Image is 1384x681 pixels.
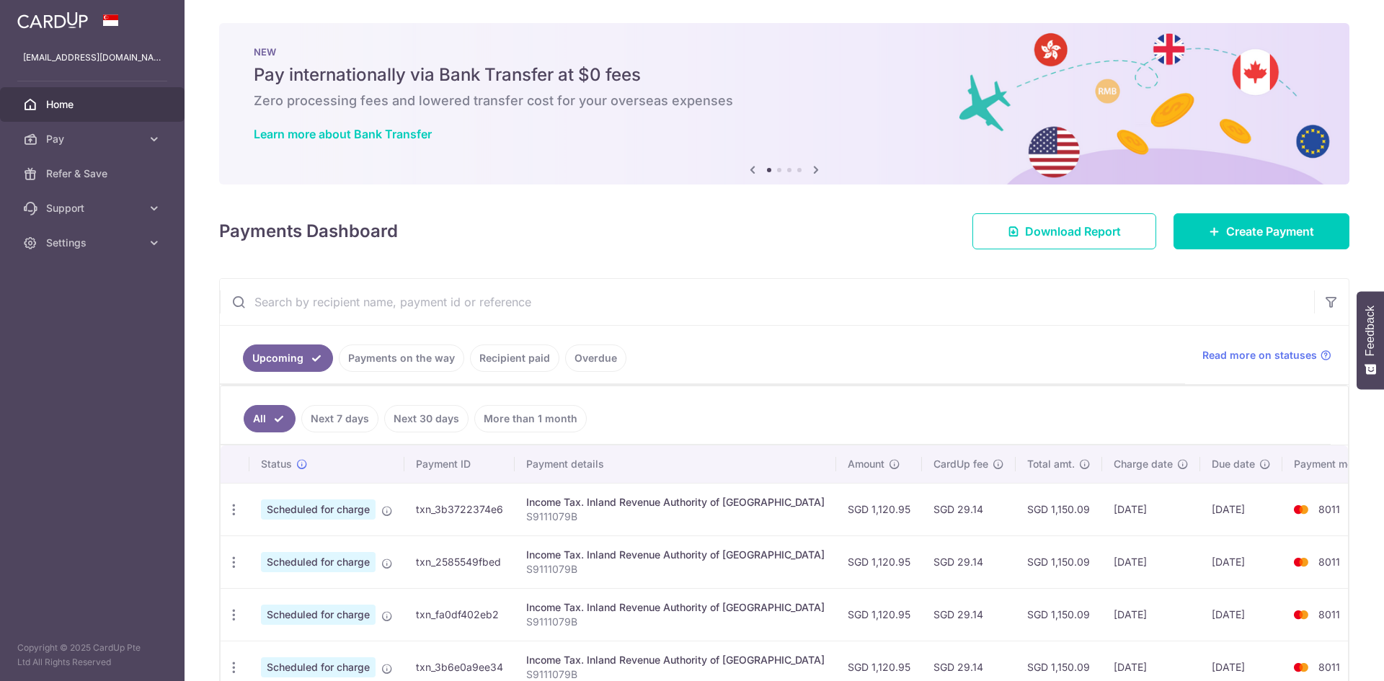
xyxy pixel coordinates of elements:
[526,600,825,615] div: Income Tax. Inland Revenue Authority of [GEOGRAPHIC_DATA]
[1102,588,1200,641] td: [DATE]
[384,405,469,432] a: Next 30 days
[219,23,1349,184] img: Bank transfer banner
[933,457,988,471] span: CardUp fee
[1102,535,1200,588] td: [DATE]
[1200,588,1282,641] td: [DATE]
[836,535,922,588] td: SGD 1,120.95
[404,483,515,535] td: txn_3b3722374e6
[565,344,626,372] a: Overdue
[261,552,376,572] span: Scheduled for charge
[1114,457,1173,471] span: Charge date
[244,405,296,432] a: All
[46,97,141,112] span: Home
[219,218,398,244] h4: Payments Dashboard
[339,344,464,372] a: Payments on the way
[254,92,1315,110] h6: Zero processing fees and lowered transfer cost for your overseas expenses
[404,445,515,483] th: Payment ID
[526,653,825,667] div: Income Tax. Inland Revenue Authority of [GEOGRAPHIC_DATA]
[1200,483,1282,535] td: [DATE]
[23,50,161,65] p: [EMAIL_ADDRESS][DOMAIN_NAME]
[526,548,825,562] div: Income Tax. Inland Revenue Authority of [GEOGRAPHIC_DATA]
[1287,659,1316,676] img: Bank Card
[848,457,884,471] span: Amount
[1102,483,1200,535] td: [DATE]
[46,236,141,250] span: Settings
[1287,606,1316,623] img: Bank Card
[1027,457,1075,471] span: Total amt.
[1212,457,1255,471] span: Due date
[1200,535,1282,588] td: [DATE]
[1287,501,1316,518] img: Bank Card
[254,46,1315,58] p: NEW
[46,201,141,215] span: Support
[474,405,587,432] a: More than 1 month
[404,588,515,641] td: txn_fa0df402eb2
[254,63,1315,86] h5: Pay internationally via Bank Transfer at $0 fees
[1318,608,1340,620] span: 8011
[1174,213,1349,249] a: Create Payment
[243,344,333,372] a: Upcoming
[1202,348,1317,362] span: Read more on statuses
[261,457,292,471] span: Status
[1202,348,1331,362] a: Read more on statuses
[1016,483,1102,535] td: SGD 1,150.09
[1318,661,1340,673] span: 8011
[46,166,141,181] span: Refer & Save
[17,12,88,29] img: CardUp
[526,495,825,509] div: Income Tax. Inland Revenue Authority of [GEOGRAPHIC_DATA]
[526,562,825,577] p: S9111079B
[1226,223,1314,240] span: Create Payment
[922,483,1016,535] td: SGD 29.14
[1016,535,1102,588] td: SGD 1,150.09
[261,657,376,677] span: Scheduled for charge
[972,213,1156,249] a: Download Report
[836,588,922,641] td: SGD 1,120.95
[1364,306,1377,356] span: Feedback
[1318,556,1340,568] span: 8011
[922,535,1016,588] td: SGD 29.14
[261,605,376,625] span: Scheduled for charge
[470,344,559,372] a: Recipient paid
[46,132,141,146] span: Pay
[526,615,825,629] p: S9111079B
[404,535,515,588] td: txn_2585549fbed
[261,499,376,520] span: Scheduled for charge
[254,127,432,141] a: Learn more about Bank Transfer
[1016,588,1102,641] td: SGD 1,150.09
[836,483,922,535] td: SGD 1,120.95
[1025,223,1121,240] span: Download Report
[922,588,1016,641] td: SGD 29.14
[1357,291,1384,389] button: Feedback - Show survey
[515,445,836,483] th: Payment details
[526,509,825,524] p: S9111079B
[220,279,1314,325] input: Search by recipient name, payment id or reference
[1318,503,1340,515] span: 8011
[301,405,378,432] a: Next 7 days
[1287,553,1316,571] img: Bank Card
